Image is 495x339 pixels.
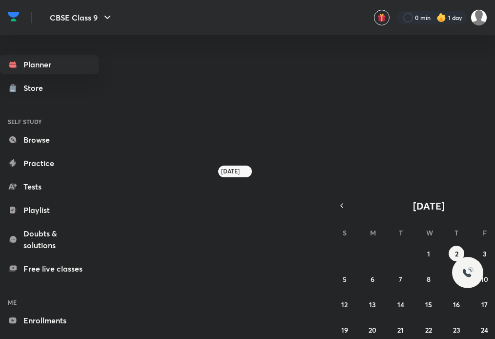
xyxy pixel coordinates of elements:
[477,322,493,338] button: October 24, 2025
[477,246,493,261] button: October 3, 2025
[436,13,446,22] img: streak
[425,300,432,309] abbr: October 15, 2025
[369,325,376,335] abbr: October 20, 2025
[449,322,464,338] button: October 23, 2025
[397,325,404,335] abbr: October 21, 2025
[477,271,493,287] button: October 10, 2025
[393,297,409,312] button: October 14, 2025
[337,297,352,312] button: October 12, 2025
[341,325,348,335] abbr: October 19, 2025
[483,249,487,258] abbr: October 3, 2025
[453,300,460,309] abbr: October 16, 2025
[374,10,390,25] button: avatar
[393,322,409,338] button: October 21, 2025
[377,13,386,22] img: avatar
[449,297,464,312] button: October 16, 2025
[421,322,436,338] button: October 22, 2025
[365,271,380,287] button: October 6, 2025
[453,325,460,335] abbr: October 23, 2025
[449,271,464,287] button: October 9, 2025
[455,249,458,258] abbr: October 2, 2025
[23,82,49,94] div: Store
[44,8,119,27] button: CBSE Class 9
[337,322,352,338] button: October 19, 2025
[397,300,404,309] abbr: October 14, 2025
[399,228,403,237] abbr: Tuesday
[8,9,20,24] img: Company Logo
[413,199,445,212] span: [DATE]
[421,297,436,312] button: October 15, 2025
[343,228,347,237] abbr: Sunday
[481,325,488,335] abbr: October 24, 2025
[341,300,348,309] abbr: October 12, 2025
[477,297,493,312] button: October 17, 2025
[449,246,464,261] button: October 2, 2025
[365,322,380,338] button: October 20, 2025
[343,275,347,284] abbr: October 5, 2025
[371,275,374,284] abbr: October 6, 2025
[8,9,20,26] a: Company Logo
[471,9,487,26] img: Aarushi
[427,275,431,284] abbr: October 8, 2025
[454,228,458,237] abbr: Thursday
[425,325,432,335] abbr: October 22, 2025
[399,275,402,284] abbr: October 7, 2025
[427,249,430,258] abbr: October 1, 2025
[462,267,474,278] img: ttu
[481,275,488,284] abbr: October 10, 2025
[481,300,488,309] abbr: October 17, 2025
[365,297,380,312] button: October 13, 2025
[393,271,409,287] button: October 7, 2025
[421,246,436,261] button: October 1, 2025
[454,275,458,284] abbr: October 9, 2025
[370,228,376,237] abbr: Monday
[337,271,352,287] button: October 5, 2025
[483,228,487,237] abbr: Friday
[369,300,376,309] abbr: October 13, 2025
[221,168,240,175] h6: [DATE]
[426,228,433,237] abbr: Wednesday
[421,271,436,287] button: October 8, 2025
